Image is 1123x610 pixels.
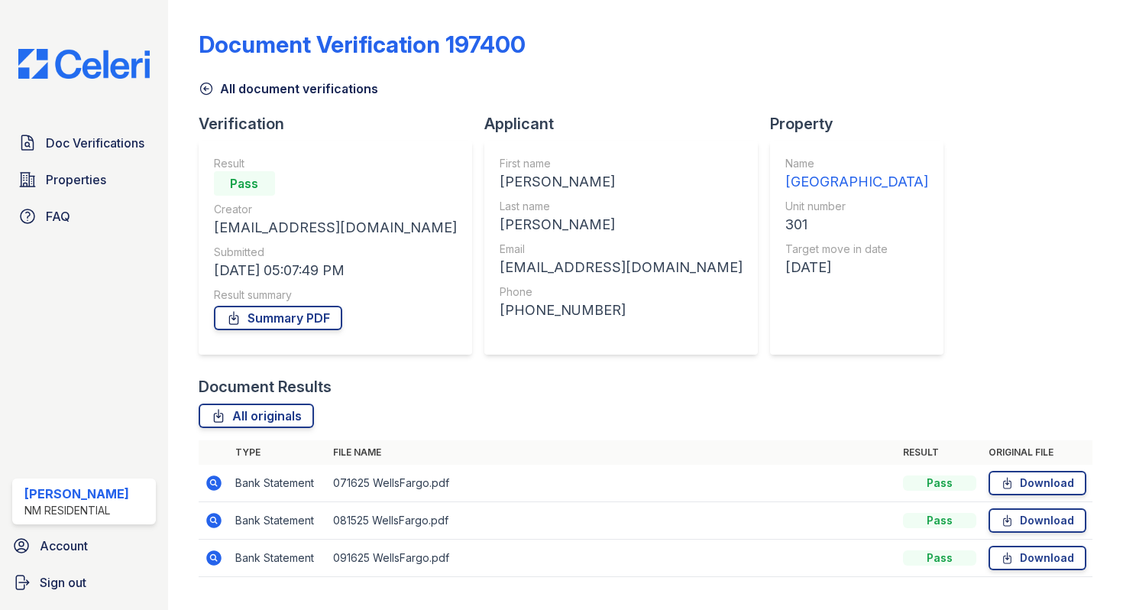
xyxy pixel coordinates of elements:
[46,207,70,226] span: FAQ
[199,404,314,428] a: All originals
[982,440,1092,465] th: Original file
[199,113,484,135] div: Verification
[484,113,770,135] div: Applicant
[214,217,457,238] div: [EMAIL_ADDRESS][DOMAIN_NAME]
[785,171,928,193] div: [GEOGRAPHIC_DATA]
[40,537,88,555] span: Account
[214,260,457,281] div: [DATE] 05:07:49 PM
[897,440,982,465] th: Result
[12,164,156,195] a: Properties
[24,485,129,503] div: [PERSON_NAME]
[770,113,956,135] div: Property
[500,257,743,278] div: [EMAIL_ADDRESS][DOMAIN_NAME]
[785,156,928,193] a: Name [GEOGRAPHIC_DATA]
[229,540,327,577] td: Bank Statement
[229,440,327,465] th: Type
[500,156,743,171] div: First name
[12,201,156,232] a: FAQ
[989,508,1086,533] a: Download
[229,502,327,540] td: Bank Statement
[500,284,743,300] div: Phone
[6,567,162,598] a: Sign out
[214,202,457,217] div: Creator
[500,214,743,235] div: [PERSON_NAME]
[12,128,156,158] a: Doc Verifications
[500,199,743,214] div: Last name
[40,573,86,592] span: Sign out
[785,257,928,278] div: [DATE]
[989,546,1086,570] a: Download
[6,531,162,561] a: Account
[785,242,928,257] div: Target move in date
[989,471,1086,495] a: Download
[903,513,976,528] div: Pass
[903,550,976,566] div: Pass
[785,214,928,235] div: 301
[785,156,928,171] div: Name
[327,540,897,577] td: 091625 WellsFargo.pdf
[46,170,106,189] span: Properties
[500,171,743,193] div: [PERSON_NAME]
[199,79,378,98] a: All document verifications
[500,242,743,257] div: Email
[214,245,457,260] div: Submitted
[46,134,144,152] span: Doc Verifications
[214,306,342,330] a: Summary PDF
[785,199,928,214] div: Unit number
[327,440,897,465] th: File name
[903,475,976,491] div: Pass
[199,31,526,58] div: Document Verification 197400
[500,300,743,321] div: [PHONE_NUMBER]
[6,49,162,79] img: CE_Logo_Blue-a8612792a0a2168367f1c8372b55b34899dd931a85d93a1a3d3e32e68fde9ad4.png
[229,465,327,502] td: Bank Statement
[214,287,457,303] div: Result summary
[24,503,129,518] div: NM Residential
[214,171,275,196] div: Pass
[327,465,897,502] td: 071625 WellsFargo.pdf
[199,376,332,397] div: Document Results
[214,156,457,171] div: Result
[327,502,897,540] td: 081525 WellsFargo.pdf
